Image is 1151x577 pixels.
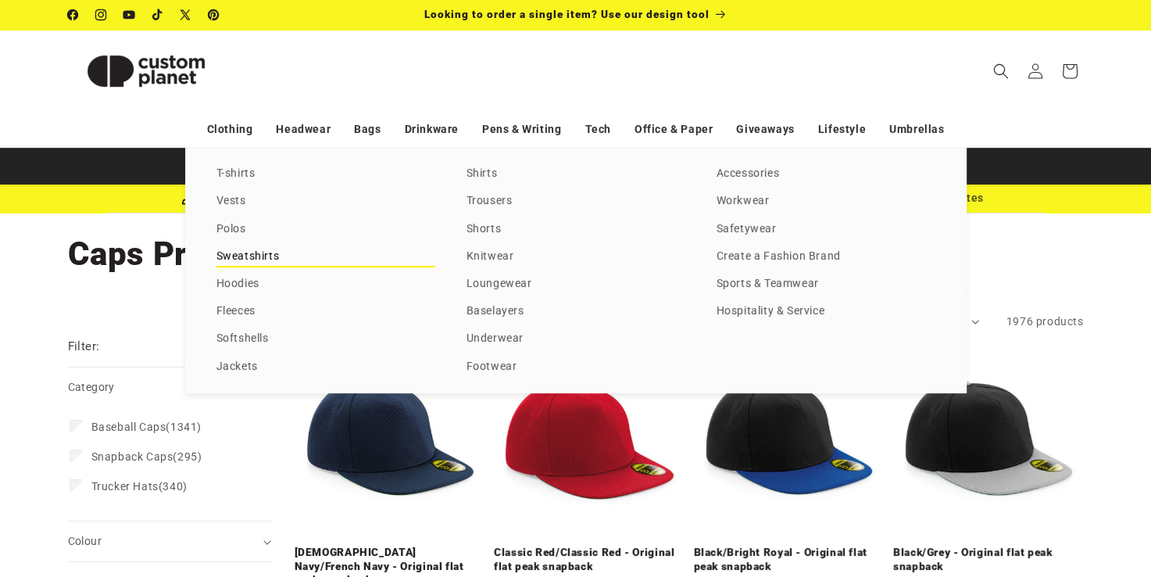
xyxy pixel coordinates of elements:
a: Pens & Writing [482,116,561,143]
a: Fleeces [216,301,435,322]
span: Baseball Caps [91,421,166,433]
a: Accessories [717,163,935,185]
a: Hospitality & Service [717,301,935,322]
a: Footwear [466,357,685,378]
span: (1341) [91,420,202,434]
a: Sweatshirts [216,246,435,267]
a: Softshells [216,328,435,349]
a: Workwear [717,191,935,212]
a: Lifestyle [818,116,866,143]
a: Tech [584,116,610,143]
img: Custom Planet [68,36,224,106]
a: Headwear [276,116,331,143]
a: Drinkware [405,116,459,143]
a: Polos [216,219,435,240]
summary: Colour (0 selected) [68,521,271,561]
a: Clothing [207,116,253,143]
a: Loungewear [466,274,685,295]
a: Black/Bright Royal - Original flat peak snapback [694,546,885,573]
a: Jackets [216,357,435,378]
span: (295) [91,450,202,464]
a: Hoodies [216,274,435,295]
span: Trucker Hats [91,480,159,493]
a: Sports & Teamwear [717,274,935,295]
a: Custom Planet [62,30,230,112]
a: Safetywear [717,219,935,240]
span: Colour [68,535,102,547]
span: Looking to order a single item? Use our design tool [424,8,710,20]
span: (340) [91,479,188,493]
a: Giveaways [736,116,794,143]
a: Shirts [466,163,685,185]
a: Bags [354,116,381,143]
a: Knitwear [466,246,685,267]
a: Underwear [466,328,685,349]
a: Shorts [466,219,685,240]
a: Vests [216,191,435,212]
iframe: Chat Widget [890,408,1151,577]
a: T-shirts [216,163,435,185]
a: Office & Paper [634,116,713,143]
a: Baselayers [466,301,685,322]
a: Create a Fashion Brand [717,246,935,267]
a: Trousers [466,191,685,212]
a: Umbrellas [889,116,944,143]
a: Classic Red/Classic Red - Original flat peak snapback [494,546,685,573]
summary: Search [984,54,1018,88]
span: Snapback Caps [91,450,173,463]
